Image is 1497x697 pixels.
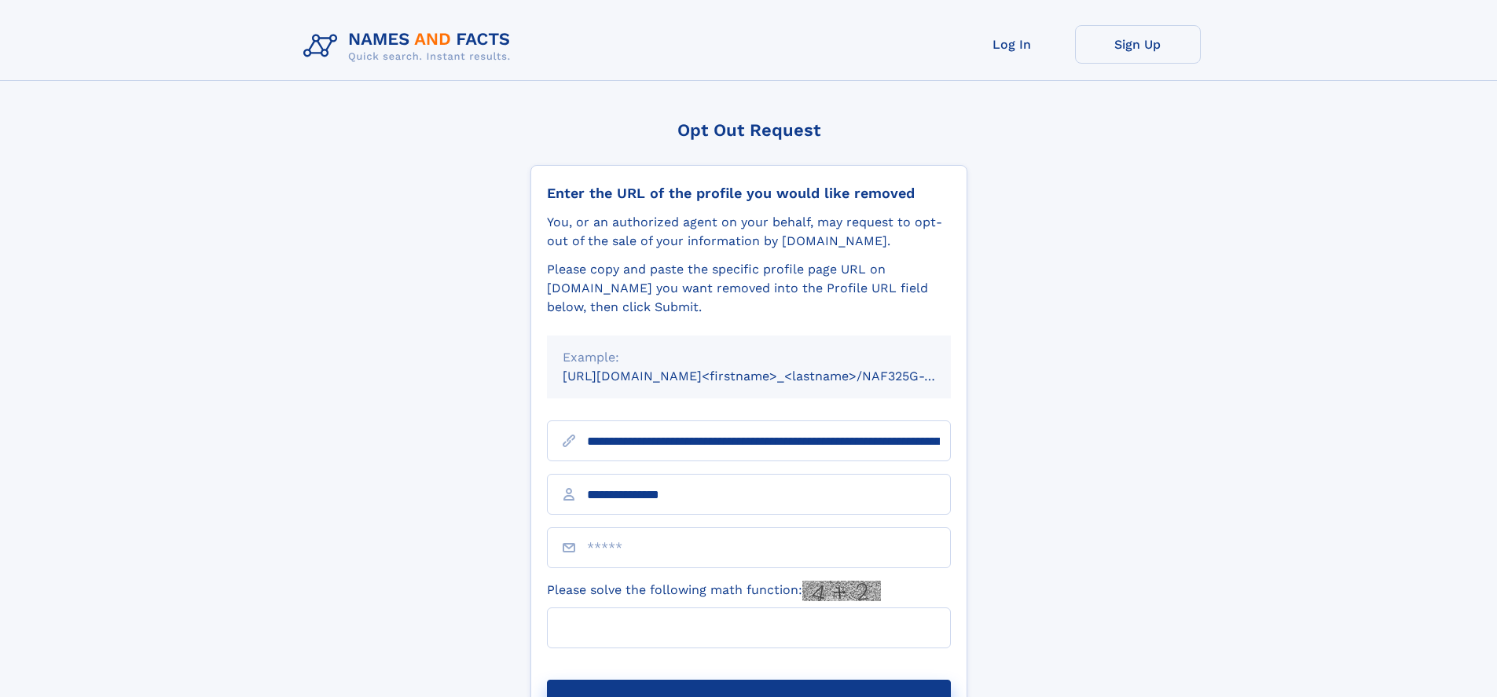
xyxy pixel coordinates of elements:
div: Opt Out Request [530,120,967,140]
small: [URL][DOMAIN_NAME]<firstname>_<lastname>/NAF325G-xxxxxxxx [563,369,981,383]
div: Enter the URL of the profile you would like removed [547,185,951,202]
img: Logo Names and Facts [297,25,523,68]
a: Sign Up [1075,25,1201,64]
a: Log In [949,25,1075,64]
label: Please solve the following math function: [547,581,881,601]
div: Example: [563,348,935,367]
div: Please copy and paste the specific profile page URL on [DOMAIN_NAME] you want removed into the Pr... [547,260,951,317]
div: You, or an authorized agent on your behalf, may request to opt-out of the sale of your informatio... [547,213,951,251]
